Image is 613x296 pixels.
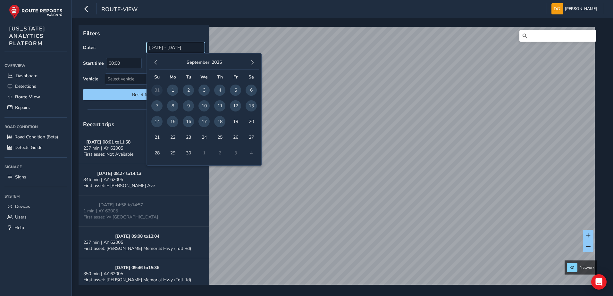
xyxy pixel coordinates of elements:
[246,100,257,111] span: 13
[15,174,26,180] span: Signs
[15,83,36,89] span: Detections
[4,92,67,102] a: Route View
[4,192,67,201] div: System
[167,132,178,143] span: 22
[198,85,210,96] span: 3
[187,59,209,65] button: September
[233,74,238,80] span: Fr
[551,3,599,14] button: [PERSON_NAME]
[167,147,178,159] span: 29
[214,85,225,96] span: 4
[83,183,155,189] span: First asset: E [PERSON_NAME] Ave
[9,25,46,47] span: [US_STATE] ANALYTICS PLATFORM
[183,147,194,159] span: 30
[79,133,209,164] button: [DATE] 08:01 to11:58237 min | AY 62005First asset: Not Available
[551,3,563,14] img: diamond-layout
[151,116,163,127] span: 14
[4,132,67,142] a: Road Condition (Beta)
[15,94,40,100] span: Route View
[230,85,241,96] span: 5
[4,201,67,212] a: Devices
[105,74,194,84] div: Select vehicle
[4,122,67,132] div: Road Condition
[246,132,257,143] span: 27
[4,102,67,113] a: Repairs
[83,76,98,82] label: Vehicle
[4,81,67,92] a: Detections
[16,73,38,79] span: Dashboard
[115,233,159,239] strong: [DATE] 09:08 to 13:04
[198,116,210,127] span: 17
[214,132,225,143] span: 25
[246,85,257,96] span: 6
[246,116,257,127] span: 20
[83,245,191,251] span: First asset: [PERSON_NAME] Memorial Hwy (Toll Rd)
[591,274,607,290] div: Open Intercom Messenger
[83,271,123,277] span: 350 min | AY 62005
[183,85,194,96] span: 2
[4,70,67,81] a: Dashboard
[83,214,158,220] span: First asset: W [GEOGRAPHIC_DATA]
[79,227,209,258] button: [DATE] 09:08 to13:04237 min | AY 62005First asset: [PERSON_NAME] Memorial Hwy (Toll Rd)
[83,208,118,214] span: 1 min | AY 62005
[151,147,163,159] span: 28
[4,212,67,222] a: Users
[183,100,194,111] span: 9
[79,195,209,227] button: [DATE] 14:56 to14:571 min | AY 62005First asset: W [GEOGRAPHIC_DATA]
[97,170,141,177] strong: [DATE] 08:27 to 14:13
[83,60,104,66] label: Start time
[83,120,114,128] span: Recent trips
[4,162,67,172] div: Signage
[580,265,594,270] span: Network
[186,74,191,80] span: Tu
[15,203,30,210] span: Devices
[4,172,67,182] a: Signs
[230,100,241,111] span: 12
[79,164,209,195] button: [DATE] 08:27 to14:13346 min | AY 62005First asset: E [PERSON_NAME] Ave
[248,74,254,80] span: Sa
[170,74,176,80] span: Mo
[101,5,138,14] span: route-view
[212,59,222,65] button: 2025
[83,239,123,245] span: 237 min | AY 62005
[151,132,163,143] span: 21
[198,132,210,143] span: 24
[200,74,208,80] span: We
[183,132,194,143] span: 23
[14,144,42,151] span: Defects Guide
[79,258,209,290] button: [DATE] 09:46 to15:36350 min | AY 62005First asset: [PERSON_NAME] Memorial Hwy (Toll Rd)
[115,265,159,271] strong: [DATE] 09:46 to 15:36
[154,74,160,80] span: Su
[14,225,24,231] span: Help
[83,151,133,157] span: First asset: Not Available
[217,74,223,80] span: Th
[83,145,123,151] span: 237 min | AY 62005
[214,100,225,111] span: 11
[83,177,123,183] span: 346 min | AY 62005
[86,139,130,145] strong: [DATE] 08:01 to 11:58
[167,100,178,111] span: 8
[9,4,63,19] img: rr logo
[183,116,194,127] span: 16
[198,100,210,111] span: 10
[151,100,163,111] span: 7
[230,132,241,143] span: 26
[99,202,143,208] strong: [DATE] 14:56 to 14:57
[214,116,225,127] span: 18
[4,222,67,233] a: Help
[230,116,241,127] span: 19
[83,45,96,51] label: Dates
[83,29,205,37] p: Filters
[15,104,30,111] span: Repairs
[83,89,205,100] button: Reset filters
[81,27,595,292] canvas: Map
[167,85,178,96] span: 1
[83,277,191,283] span: First asset: [PERSON_NAME] Memorial Hwy (Toll Rd)
[519,30,596,42] input: Search
[167,116,178,127] span: 15
[15,214,27,220] span: Users
[565,3,597,14] span: [PERSON_NAME]
[4,142,67,153] a: Defects Guide
[88,92,200,98] span: Reset filters
[14,134,58,140] span: Road Condition (Beta)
